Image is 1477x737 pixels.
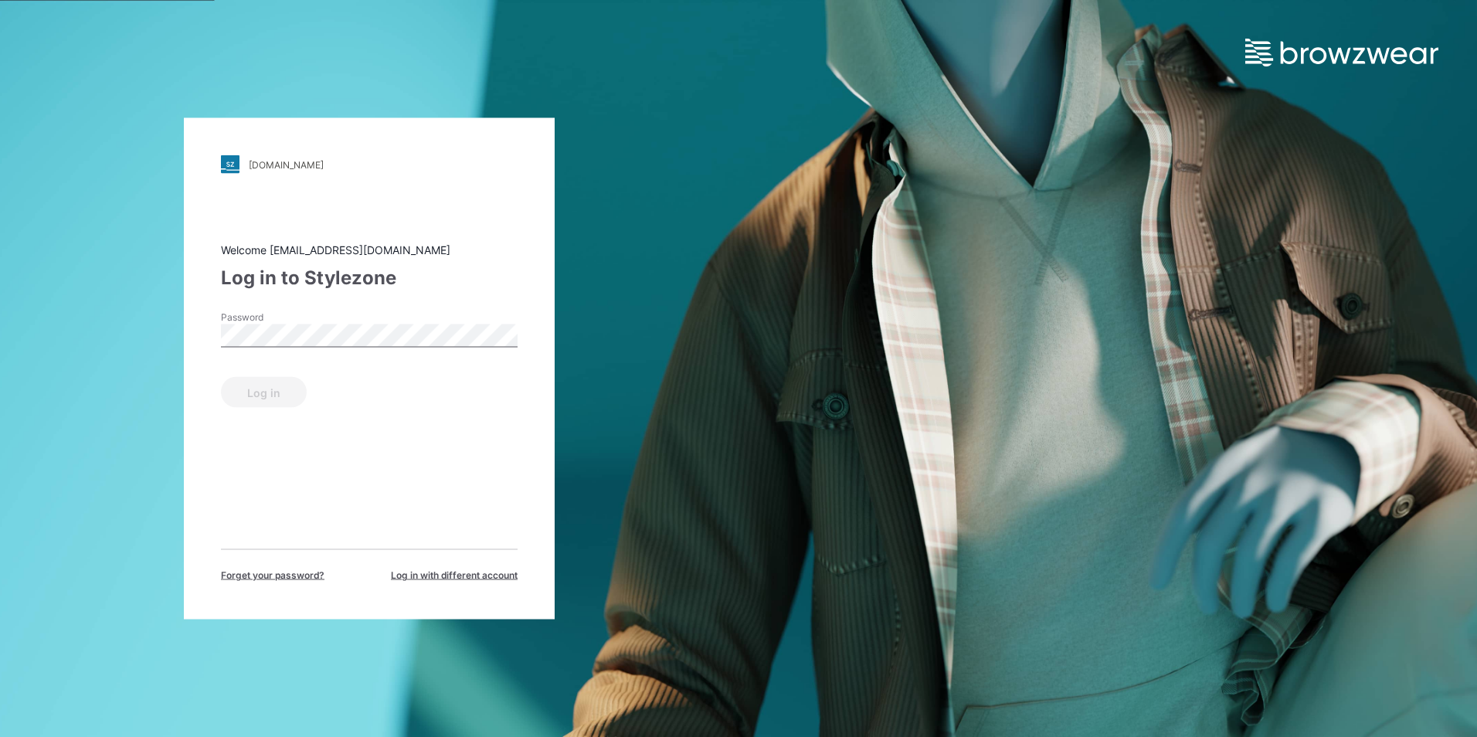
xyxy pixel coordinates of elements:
[221,155,518,174] a: [DOMAIN_NAME]
[391,569,518,582] span: Log in with different account
[249,158,324,170] div: [DOMAIN_NAME]
[221,242,518,258] div: Welcome [EMAIL_ADDRESS][DOMAIN_NAME]
[221,569,324,582] span: Forget your password?
[221,155,239,174] img: stylezone-logo.562084cfcfab977791bfbf7441f1a819.svg
[1245,39,1438,66] img: browzwear-logo.e42bd6dac1945053ebaf764b6aa21510.svg
[221,264,518,292] div: Log in to Stylezone
[221,311,329,324] label: Password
